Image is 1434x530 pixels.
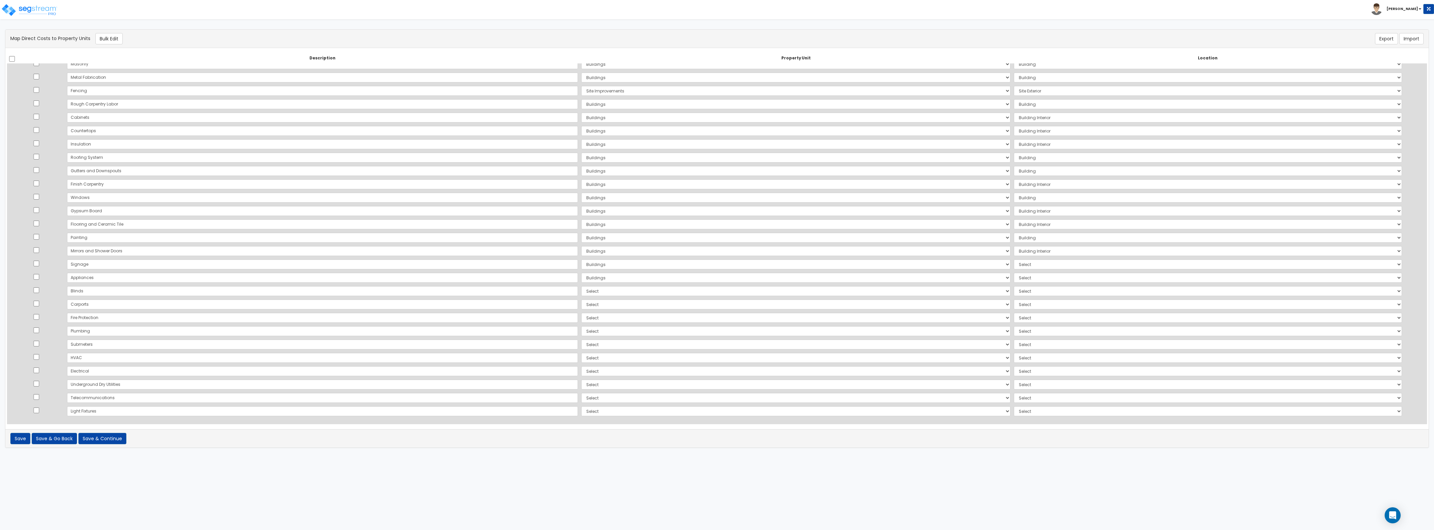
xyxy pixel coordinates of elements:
th: Property Unit [580,53,1012,64]
img: logo_pro_r.png [1,3,58,17]
button: Save & Continue [78,433,126,444]
th: Location [1012,53,1404,64]
img: avatar.png [1371,3,1382,15]
div: Map Direct Costs to Property Units [5,33,954,44]
div: Open Intercom Messenger [1385,507,1401,523]
button: Save & Go Back [32,433,77,444]
b: [PERSON_NAME] [1387,6,1418,11]
button: Import [1399,33,1424,44]
th: Description [65,53,580,64]
button: Export [1375,33,1398,44]
button: Save [10,433,30,444]
button: Bulk Edit [95,33,123,44]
